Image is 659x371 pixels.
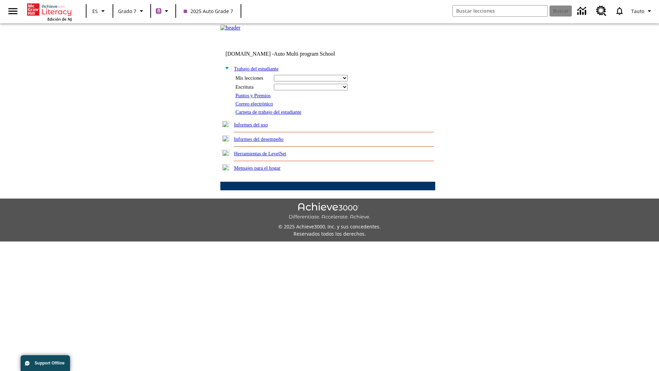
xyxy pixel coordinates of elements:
span: Support Offline [35,361,65,366]
input: Buscar campo [453,5,547,16]
nobr: Auto Multi program School [274,51,335,57]
a: Puntos y Premios [235,93,271,98]
img: plus.gif [222,121,229,127]
span: Grado 7 [118,8,136,15]
span: Edición de NJ [47,16,72,22]
a: Trabajo del estudiante [234,66,279,71]
span: 2025 Auto Grade 7 [184,8,233,15]
img: minus.gif [222,65,229,71]
img: header [220,25,241,31]
span: Tauto [631,8,644,15]
button: Grado: Grado 7, Elige un grado [115,5,148,17]
a: Centro de recursos, Se abrirá en una pestaña nueva. [592,2,611,20]
button: Boost El color de la clase es morado/púrpura. Cambiar el color de la clase. [153,5,173,17]
img: plus.gif [222,164,229,170]
a: Notificaciones [611,2,628,20]
div: Mis lecciones [235,75,270,81]
button: Perfil/Configuración [628,5,656,17]
img: Achieve3000 Differentiate Accelerate Achieve [289,203,370,220]
button: Lenguaje: ES, Selecciona un idioma [89,5,111,17]
a: Herramientas de LevelSet [234,151,286,156]
a: Informes del uso [234,122,268,127]
a: Carpeta de trabajo del estudiante [235,109,301,115]
a: Correo electrónico [235,101,273,106]
img: plus.gif [222,135,229,142]
span: ES [92,8,98,15]
div: Escritura [235,84,270,90]
a: Informes del desempeño [234,136,284,142]
img: plus.gif [222,150,229,156]
td: [DOMAIN_NAME] - [226,51,352,57]
a: Mensajes para el hogar [234,165,281,171]
div: Portada [27,2,72,22]
span: B [157,7,160,15]
button: Abrir el menú lateral [3,1,23,21]
button: Support Offline [21,355,70,371]
a: Centro de información [573,2,592,21]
